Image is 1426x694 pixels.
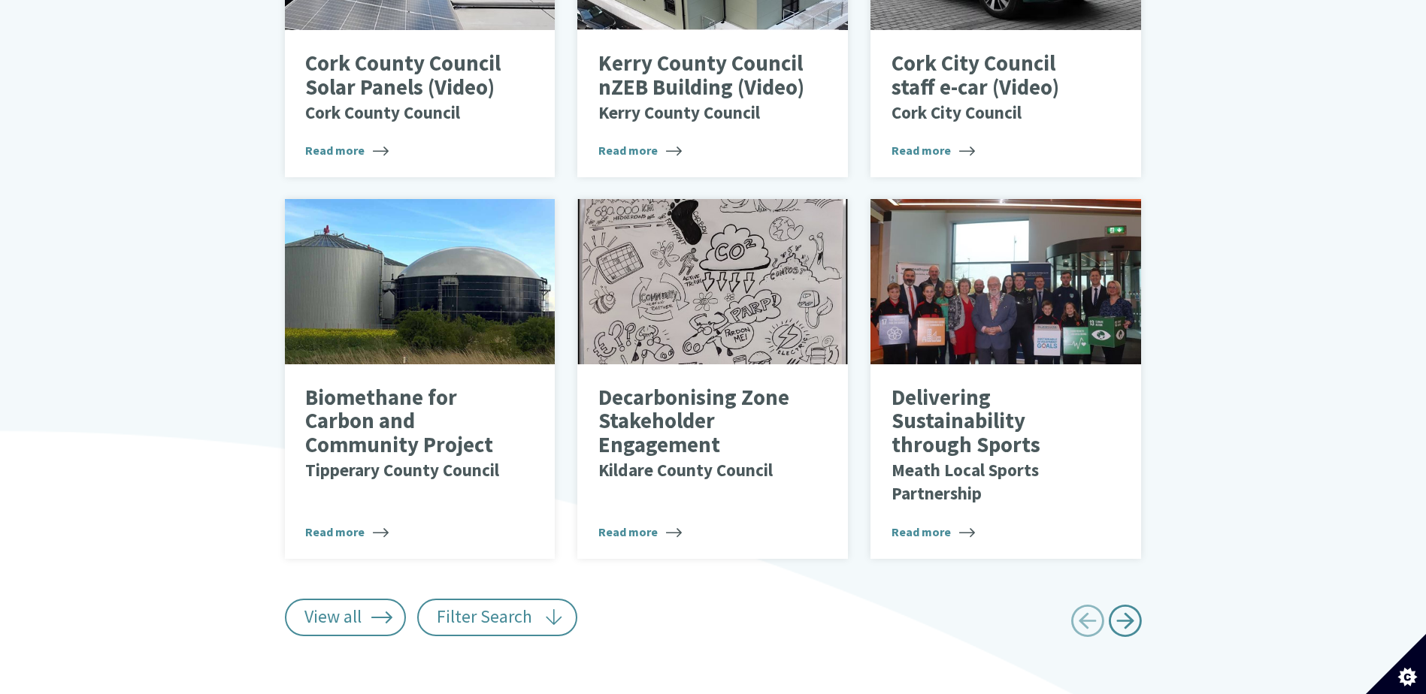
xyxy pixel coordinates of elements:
[892,459,1039,505] small: Meath Local Sports Partnership
[598,523,682,541] span: Read more
[305,386,512,481] p: Biomethane for Carbon and Community Project
[598,141,682,159] span: Read more
[305,141,389,159] span: Read more
[1366,634,1426,694] button: Set cookie preferences
[1070,599,1104,649] a: Previous page
[870,199,1141,559] a: Delivering Sustainability through SportsMeath Local Sports Partnership Read more
[577,199,848,559] a: Decarbonising Zone Stakeholder EngagementKildare County Council Read more
[598,101,760,123] small: Kerry County Council
[305,101,460,123] small: Cork County Council
[285,599,407,636] a: View all
[1108,599,1142,649] a: Next page
[285,199,556,559] a: Biomethane for Carbon and Community ProjectTipperary County Council Read more
[598,386,805,481] p: Decarbonising Zone Stakeholder Engagement
[892,141,975,159] span: Read more
[305,459,499,481] small: Tipperary County Council
[305,52,512,123] p: Cork County Council Solar Panels (Video)
[305,523,389,541] span: Read more
[892,523,975,541] span: Read more
[892,101,1022,123] small: Cork City Council
[598,459,773,481] small: Kildare County Council
[598,52,805,123] p: Kerry County Council nZEB Building (Video)
[417,599,577,636] button: Filter Search
[892,386,1098,505] p: Delivering Sustainability through Sports
[892,52,1098,123] p: Cork City Council staff e-car (Video)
